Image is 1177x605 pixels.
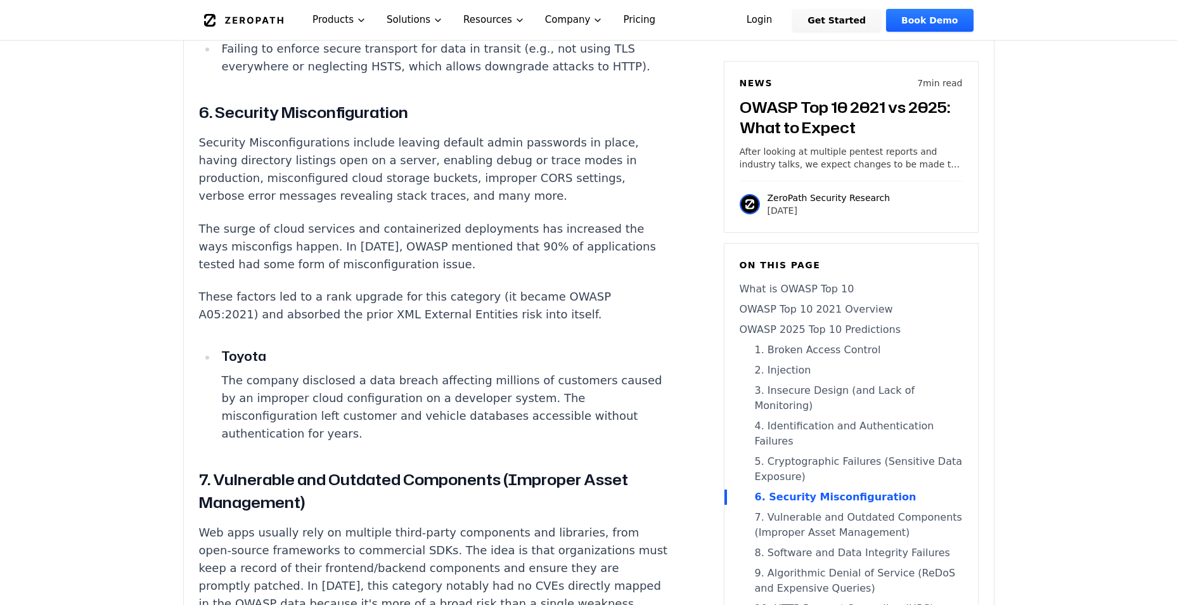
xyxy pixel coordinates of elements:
a: 1. Broken Access Control [740,342,963,358]
h3: 6. Security Misconfiguration [199,101,671,124]
p: After looking at multiple pentest reports and industry talks, we expect changes to be made to OWA... [740,145,963,171]
a: Get Started [792,9,881,32]
a: What is OWASP Top 10 [740,282,963,297]
a: 9. Algorithmic Denial of Service (ReDoS and Expensive Queries) [740,566,963,596]
a: Login [731,9,788,32]
img: ZeroPath Security Research [740,194,760,214]
a: OWASP 2025 Top 10 Predictions [740,322,963,337]
a: 4. Identification and Authentication Failures [740,419,963,449]
h6: News [740,77,773,89]
h3: OWASP Top 10 2021 vs 2025: What to Expect [740,97,963,138]
p: Security Misconfigurations include leaving default admin passwords in place, having directory lis... [199,134,671,205]
a: Book Demo [886,9,973,32]
p: The company disclosed a data breach affecting millions of customers caused by an improper cloud c... [221,372,670,443]
a: 5. Cryptographic Failures (Sensitive Data Exposure) [740,454,963,485]
p: These factors led to a rank upgrade for this category (it became OWASP A05:2021) and absorbed the... [199,288,671,323]
a: 3. Insecure Design (and Lack of Monitoring) [740,383,963,413]
a: 8. Software and Data Integrity Failures [740,545,963,561]
h4: Toyota [221,346,670,366]
a: 7. Vulnerable and Outdated Components (Improper Asset Management) [740,510,963,540]
li: Failing to enforce secure transport for data in transit (e.g., not using TLS everywhere or neglec... [217,40,671,75]
p: 7 min read [917,77,962,89]
a: 6. Security Misconfiguration [740,490,963,505]
p: The surge of cloud services and containerized deployments has increased the ways misconfigs happe... [199,220,671,273]
p: ZeroPath Security Research [768,192,891,204]
a: 2. Injection [740,363,963,378]
a: OWASP Top 10 2021 Overview [740,302,963,317]
h3: 7. Vulnerable and Outdated Components (Improper Asset Management) [199,468,671,514]
p: [DATE] [768,204,891,217]
h6: On this page [740,259,963,271]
